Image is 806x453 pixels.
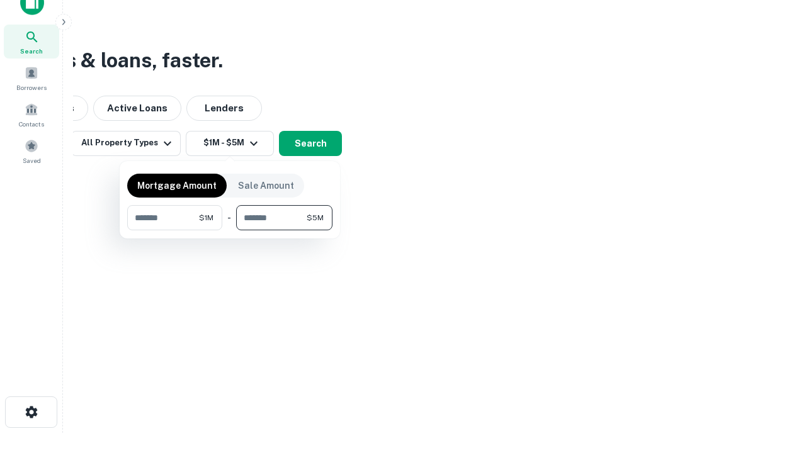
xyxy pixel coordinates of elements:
[137,179,217,193] p: Mortgage Amount
[238,179,294,193] p: Sale Amount
[743,352,806,413] iframe: Chat Widget
[307,212,324,223] span: $5M
[227,205,231,230] div: -
[199,212,213,223] span: $1M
